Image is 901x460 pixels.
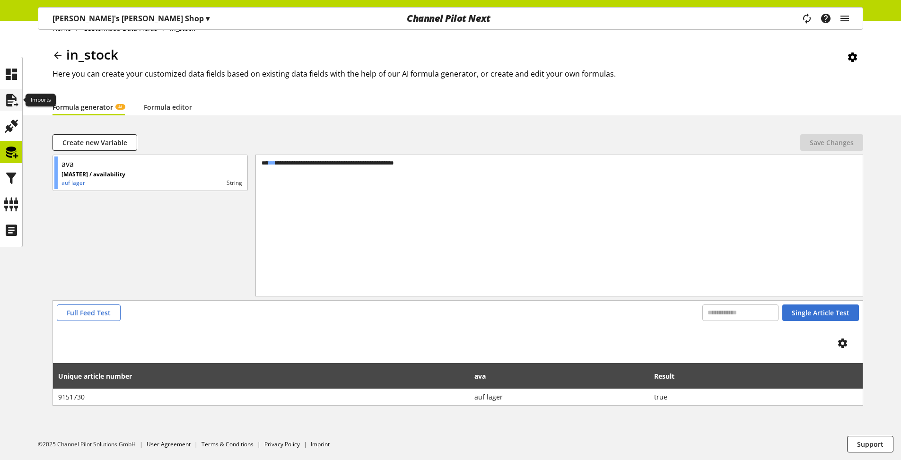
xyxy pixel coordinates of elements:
button: Save Changes [800,134,863,151]
span: Create new Variable [62,138,127,148]
a: Imprint [311,440,330,448]
nav: main navigation [38,7,863,30]
span: AI [118,104,122,110]
div: string [125,179,242,187]
button: Create new Variable [52,134,137,151]
p: [MASTER] / availability [61,170,125,179]
a: User Agreement [147,440,191,448]
span: auf lager [474,392,644,402]
a: Privacy Policy [264,440,300,448]
button: Single Article Test [782,304,859,321]
h2: Here you can create your customized data fields based on existing data fields with the help of ou... [52,68,863,79]
p: auf lager [61,179,125,187]
a: Terms & Conditions [201,440,254,448]
span: ▾ [206,13,210,24]
span: Result [654,371,674,381]
div: Imports [26,94,56,107]
span: Save Changes [810,138,854,148]
span: ava [474,371,486,381]
span: true [654,392,858,402]
a: Formula editor [144,102,192,112]
span: Support [857,439,884,449]
div: ava [61,158,74,170]
span: Full Feed Test [67,308,111,318]
li: ©2025 Channel Pilot Solutions GmbH [38,440,147,449]
span: Unique article number [58,371,132,381]
a: Formula generatorAI [52,102,125,112]
span: in_stock [66,45,118,63]
button: Full Feed Test [57,304,121,321]
span: Single Article Test [792,308,849,318]
p: [PERSON_NAME]'s [PERSON_NAME] Shop [52,13,210,24]
span: 9151730 [58,392,465,402]
button: Support [847,436,893,452]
